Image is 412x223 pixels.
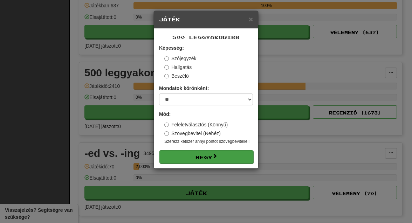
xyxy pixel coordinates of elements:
font: 500 leggyakoribb [172,34,240,40]
font: Megy [195,154,212,160]
button: Közeli [249,15,253,23]
font: Mondatok körönként: [159,85,209,91]
font: Szerezz kétszer annyi pontot szövegbevitellel [164,139,248,144]
font: Szövegbevitel (Nehéz) [171,131,221,136]
font: Mód: [159,111,171,117]
font: Beszélő [171,73,189,79]
input: Beszélő [164,74,169,78]
font: ! [248,139,249,144]
input: Szövegbevitel (Nehéz) [164,131,169,136]
font: Feleletválasztós (Könnyű) [171,122,228,127]
font: Játék [159,16,180,22]
button: Megy [159,150,253,163]
font: Képesség: [159,45,184,51]
font: × [249,15,253,23]
font: Szójegyzék [171,56,197,61]
font: Hallgatás [171,64,192,70]
input: Feleletválasztós (Könnyű) [164,123,169,127]
input: Szójegyzék [164,56,169,61]
input: Hallgatás [164,65,169,70]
